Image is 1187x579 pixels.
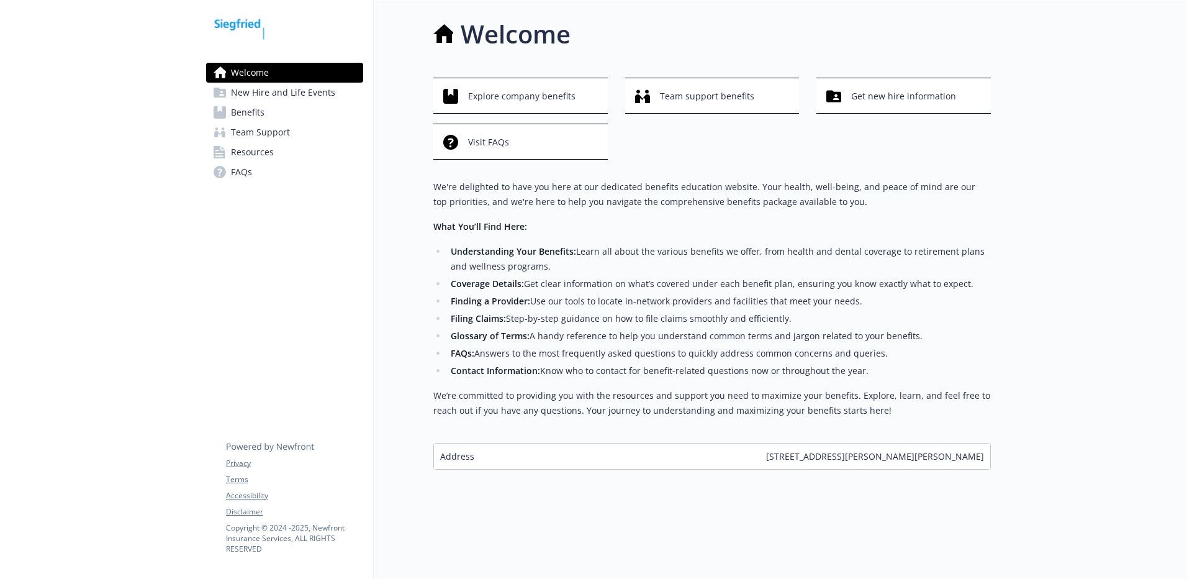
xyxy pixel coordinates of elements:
[433,180,991,209] p: We're delighted to have you here at our dedicated benefits education website. Your health, well-b...
[660,84,754,108] span: Team support benefits
[231,63,269,83] span: Welcome
[440,450,474,463] span: Address
[226,458,363,469] a: Privacy
[206,83,363,103] a: New Hire and Life Events
[447,244,991,274] li: Learn all about the various benefits we offer, from health and dental coverage to retirement plan...
[226,506,363,517] a: Disclaimer
[433,221,527,232] strong: What You’ll Find Here:
[451,245,576,257] strong: Understanding Your Benefits:
[231,122,290,142] span: Team Support
[816,78,991,114] button: Get new hire information
[226,522,363,554] p: Copyright © 2024 - 2025 , Newfront Insurance Services, ALL RIGHTS RESERVED
[625,78,800,114] button: Team support benefits
[231,162,252,182] span: FAQs
[451,365,540,376] strong: Contact Information:
[447,346,991,361] li: Answers to the most frequently asked questions to quickly address common concerns and queries.
[433,78,608,114] button: Explore company benefits
[851,84,956,108] span: Get new hire information
[447,329,991,344] li: A handy reference to help you understand common terms and jargon related to your benefits.
[451,312,506,324] strong: Filing Claims:
[206,122,363,142] a: Team Support
[447,276,991,291] li: Get clear information on what’s covered under each benefit plan, ensuring you know exactly what t...
[231,83,335,103] span: New Hire and Life Events
[206,142,363,162] a: Resources
[447,311,991,326] li: Step-by-step guidance on how to file claims smoothly and efficiently.
[451,278,524,289] strong: Coverage Details:
[206,63,363,83] a: Welcome
[231,142,274,162] span: Resources
[461,16,571,53] h1: Welcome
[206,162,363,182] a: FAQs
[226,474,363,485] a: Terms
[468,84,575,108] span: Explore company benefits
[447,294,991,309] li: Use our tools to locate in-network providers and facilities that meet your needs.
[451,295,530,307] strong: Finding a Provider:
[433,388,991,418] p: We’re committed to providing you with the resources and support you need to maximize your benefit...
[447,363,991,378] li: Know who to contact for benefit-related questions now or throughout the year.
[468,130,509,154] span: Visit FAQs
[433,124,608,160] button: Visit FAQs
[231,103,264,122] span: Benefits
[451,330,530,342] strong: Glossary of Terms:
[766,450,984,463] span: [STREET_ADDRESS][PERSON_NAME][PERSON_NAME]
[451,347,474,359] strong: FAQs:
[206,103,363,122] a: Benefits
[226,490,363,501] a: Accessibility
